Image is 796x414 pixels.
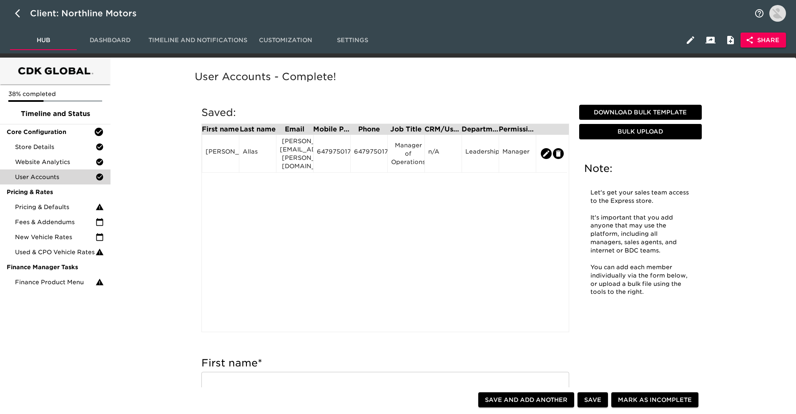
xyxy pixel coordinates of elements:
[428,147,458,160] div: n/A
[701,30,721,50] button: Client View
[579,105,702,120] button: Download Bulk Template
[541,148,552,159] button: edit
[7,128,94,136] span: Core Configuration
[15,158,95,166] span: Website Analytics
[590,189,691,205] p: Let's get your sales team access to the Express store.
[478,392,574,408] button: Save and Add Another
[202,126,239,133] div: First name
[206,147,236,160] div: [PERSON_NAME]
[15,278,95,286] span: Finance Product Menu
[7,188,104,196] span: Pricing & Rates
[15,233,95,241] span: New Vehicle Rates
[502,147,532,160] div: Manager
[553,148,564,159] button: edit
[465,147,495,160] div: Leadership
[201,106,569,119] h5: Saved:
[424,126,462,133] div: CRM/User ID
[7,109,104,119] span: Timeline and Status
[257,35,314,45] span: Customization
[15,218,95,226] span: Fees & Addendums
[280,137,310,170] div: [PERSON_NAME][EMAIL_ADDRESS][PERSON_NAME][DOMAIN_NAME]
[313,126,350,133] div: Mobile Phone
[30,7,148,20] div: Client: Northline Motors
[8,90,102,98] p: 38% completed
[148,35,247,45] span: Timeline and Notifications
[741,33,786,48] button: Share
[749,3,769,23] button: notifications
[391,141,421,166] div: Manager of Operations
[590,263,691,297] p: You can add each member individually via the form below, or upload a bulk file using the tools to...
[584,162,697,175] h5: Note:
[276,126,313,133] div: Email
[82,35,138,45] span: Dashboard
[769,5,786,22] img: Profile
[201,356,569,370] h5: First name
[485,395,567,405] span: Save and Add Another
[680,30,701,50] button: Edit Hub
[462,126,499,133] div: Department
[747,35,779,45] span: Share
[583,126,698,137] span: Bulk Upload
[611,392,698,408] button: Mark as Incomplete
[579,124,702,139] button: Bulk Upload
[15,35,72,45] span: Hub
[584,395,601,405] span: Save
[578,392,608,408] button: Save
[243,147,273,160] div: Allas
[350,126,387,133] div: Phone
[317,147,347,160] div: 6479750171
[387,126,424,133] div: Job Title
[618,395,692,405] span: Mark as Incomplete
[15,248,95,256] span: Used & CPO Vehicle Rates
[499,126,536,133] div: Permission Set
[239,126,276,133] div: Last name
[583,107,698,118] span: Download Bulk Template
[15,203,95,211] span: Pricing & Defaults
[354,147,384,160] div: 6479750171
[590,214,691,255] p: It's important that you add anyone that may use the platform, including all managers, sales agent...
[7,263,104,271] span: Finance Manager Tasks
[324,35,381,45] span: Settings
[195,70,708,83] h5: User Accounts - Complete!
[15,143,95,151] span: Store Details
[721,30,741,50] button: Internal Notes and Comments
[15,173,95,181] span: User Accounts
